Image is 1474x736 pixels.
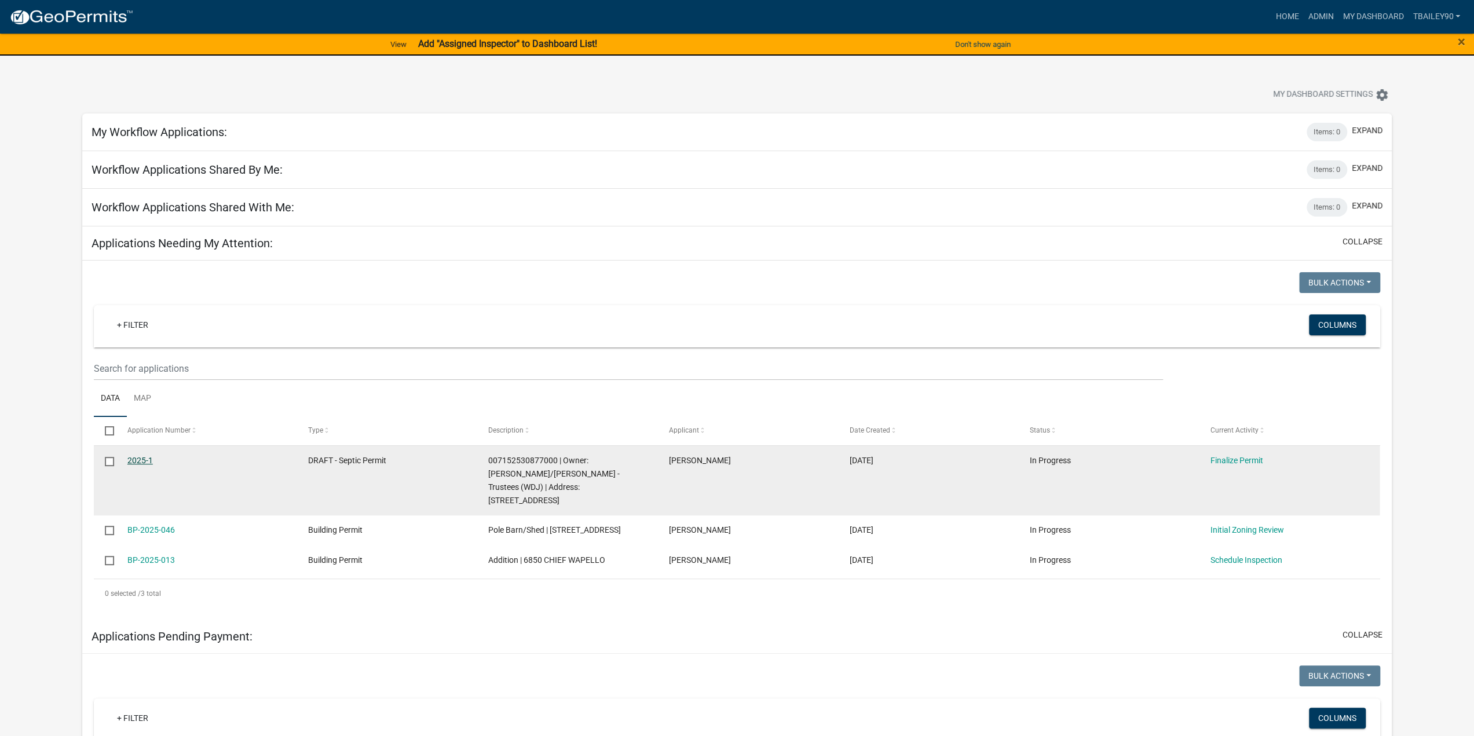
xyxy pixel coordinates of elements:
a: + Filter [108,708,158,728]
span: In Progress [1030,456,1071,465]
span: Status [1030,426,1050,434]
button: Bulk Actions [1299,272,1380,293]
a: Admin [1303,6,1338,28]
span: Description [488,426,524,434]
h5: Applications Pending Payment: [92,629,253,643]
span: Pole Barn/Shed | 16742 BLACKHAWK RD [488,525,621,534]
i: settings [1375,88,1389,102]
h5: Workflow Applications Shared With Me: [92,200,294,214]
datatable-header-cell: Select [94,417,116,445]
h5: My Workflow Applications: [92,125,227,139]
span: Type [308,426,323,434]
h5: Applications Needing My Attention: [92,236,273,250]
button: expand [1352,200,1382,212]
h5: Workflow Applications Shared By Me: [92,163,283,177]
span: DRAFT - Septic Permit [308,456,386,465]
span: Larry Snakenberg [669,525,731,534]
div: Items: 0 [1307,123,1347,141]
a: Schedule Inspection [1210,555,1282,565]
a: Initial Zoning Review [1210,525,1284,534]
strong: Add "Assigned Inspector" to Dashboard List! [418,38,597,49]
button: Close [1458,35,1465,49]
a: Map [127,380,158,418]
span: Addition | 6850 CHIEF WAPELLO [488,555,605,565]
datatable-header-cell: Status [1019,417,1199,445]
button: Bulk Actions [1299,665,1380,686]
button: Columns [1309,708,1366,728]
a: + Filter [108,314,158,335]
span: My Dashboard Settings [1273,88,1373,102]
button: My Dashboard Settingssettings [1264,83,1398,106]
span: Susan Dudley [669,555,731,565]
button: collapse [1343,629,1382,641]
span: In Progress [1030,555,1071,565]
span: Date Created [849,426,890,434]
a: tbailey90 [1408,6,1465,28]
a: View [386,35,411,54]
span: 007152530877000 | Owner: Patrick, Elaine/Dick - Trustees (WDJ) | Address: 13071 20 ST [488,456,620,504]
span: Application Number [127,426,191,434]
datatable-header-cell: Applicant [658,417,839,445]
datatable-header-cell: Application Number [116,417,297,445]
a: Data [94,380,127,418]
button: expand [1352,125,1382,137]
datatable-header-cell: Description [477,417,658,445]
datatable-header-cell: Date Created [838,417,1019,445]
div: collapse [82,261,1392,620]
button: Columns [1309,314,1366,335]
span: Applicant [669,426,699,434]
span: 08/08/2025 [849,525,873,534]
input: Search for applications [94,357,1162,380]
span: In Progress [1030,525,1071,534]
span: 08/18/2025 [849,456,873,465]
a: BP-2025-013 [127,555,175,565]
button: Don't show again [950,35,1015,54]
div: Items: 0 [1307,160,1347,179]
a: BP-2025-046 [127,525,175,534]
a: My Dashboard [1338,6,1408,28]
a: Home [1271,6,1303,28]
span: Building Permit [308,555,362,565]
span: 04/14/2025 [849,555,873,565]
datatable-header-cell: Type [297,417,477,445]
datatable-header-cell: Current Activity [1199,417,1380,445]
button: expand [1352,162,1382,174]
span: Miranda Bailey [669,456,731,465]
div: 3 total [94,579,1380,608]
span: Current Activity [1210,426,1259,434]
a: Finalize Permit [1210,456,1263,465]
button: collapse [1343,236,1382,248]
a: 2025-1 [127,456,153,465]
span: 0 selected / [105,589,141,598]
span: × [1458,34,1465,50]
span: Building Permit [308,525,362,534]
div: Items: 0 [1307,198,1347,217]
